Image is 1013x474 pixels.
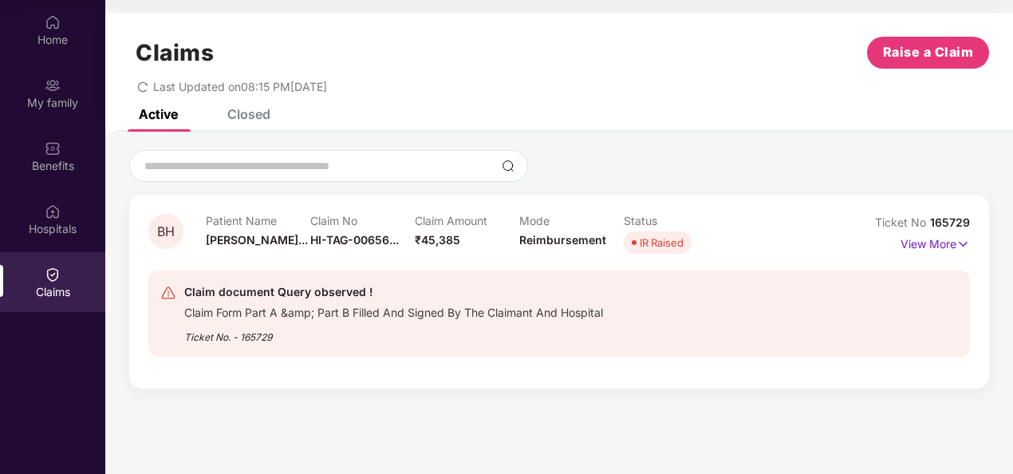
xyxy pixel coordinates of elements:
p: Status [624,214,728,227]
div: Closed [227,106,270,122]
img: svg+xml;base64,PHN2ZyB4bWxucz0iaHR0cDovL3d3dy53My5vcmcvMjAwMC9zdmciIHdpZHRoPSIyNCIgaGVpZ2h0PSIyNC... [160,285,176,301]
span: redo [137,80,148,93]
span: HI-TAG-00656... [310,233,399,247]
span: ₹45,385 [415,233,460,247]
img: svg+xml;base64,PHN2ZyBpZD0iSG9tZSIgeG1sbnM9Imh0dHA6Ly93d3cudzMub3JnLzIwMDAvc3ZnIiB3aWR0aD0iMjAiIG... [45,14,61,30]
span: [PERSON_NAME]... [206,233,308,247]
div: Claim document Query observed ! [184,282,603,302]
span: 165729 [930,215,970,229]
p: View More [901,231,970,253]
img: svg+xml;base64,PHN2ZyBpZD0iQ2xhaW0iIHhtbG5zPSJodHRwOi8vd3d3LnczLm9yZy8yMDAwL3N2ZyIgd2lkdGg9IjIwIi... [45,267,61,282]
img: svg+xml;base64,PHN2ZyBpZD0iSG9zcGl0YWxzIiB4bWxucz0iaHR0cDovL3d3dy53My5vcmcvMjAwMC9zdmciIHdpZHRoPS... [45,203,61,219]
button: Raise a Claim [867,37,989,69]
span: Reimbursement [519,233,606,247]
p: Patient Name [206,214,310,227]
div: Claim Form Part A &amp; Part B Filled And Signed By The Claimant And Hospital [184,302,603,320]
h1: Claims [136,39,214,66]
span: Raise a Claim [883,42,974,62]
div: Active [139,106,178,122]
span: Ticket No [875,215,930,229]
p: Claim No [310,214,415,227]
div: Ticket No. - 165729 [184,320,603,345]
img: svg+xml;base64,PHN2ZyBpZD0iU2VhcmNoLTMyeDMyIiB4bWxucz0iaHR0cDovL3d3dy53My5vcmcvMjAwMC9zdmciIHdpZH... [502,160,514,172]
p: Mode [519,214,624,227]
span: Last Updated on 08:15 PM[DATE] [153,80,327,93]
img: svg+xml;base64,PHN2ZyBpZD0iQmVuZWZpdHMiIHhtbG5zPSJodHRwOi8vd3d3LnczLm9yZy8yMDAwL3N2ZyIgd2lkdGg9Ij... [45,140,61,156]
img: svg+xml;base64,PHN2ZyB3aWR0aD0iMjAiIGhlaWdodD0iMjAiIHZpZXdCb3g9IjAgMCAyMCAyMCIgZmlsbD0ibm9uZSIgeG... [45,77,61,93]
div: IR Raised [640,235,684,251]
span: BH [157,225,175,239]
p: Claim Amount [415,214,519,227]
img: svg+xml;base64,PHN2ZyB4bWxucz0iaHR0cDovL3d3dy53My5vcmcvMjAwMC9zdmciIHdpZHRoPSIxNyIgaGVpZ2h0PSIxNy... [956,235,970,253]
